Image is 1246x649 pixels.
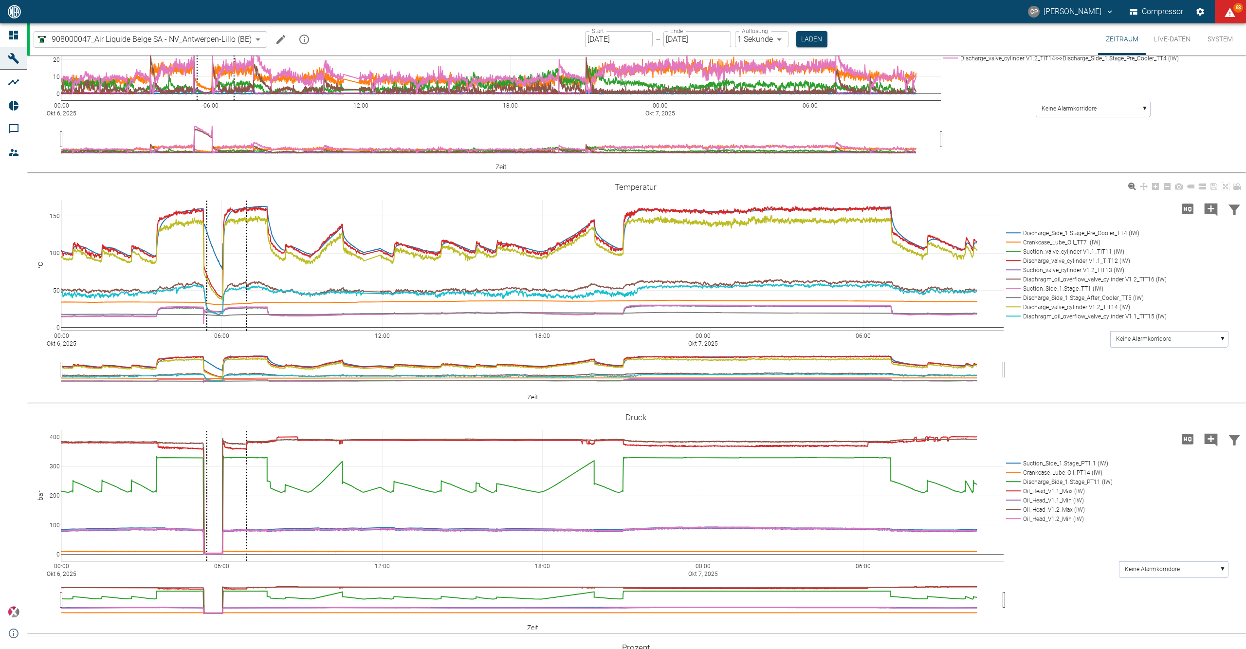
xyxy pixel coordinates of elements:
button: System [1198,23,1242,55]
label: Start [592,27,604,35]
button: Live-Daten [1146,23,1198,55]
button: Compressor [1128,3,1186,20]
a: 908000047_Air Liquide Belge SA - NV_Antwerpen-Lillo (BE) [36,34,252,45]
text: Keine Alarmkorridore [1042,105,1097,112]
input: DD.MM.YYYY [663,31,731,47]
span: 908000047_Air Liquide Belge SA - NV_Antwerpen-Lillo (BE) [52,34,252,45]
button: christoph.palm@neuman-esser.com [1026,3,1116,20]
button: Machine bearbeiten [271,30,291,49]
div: CP [1028,6,1040,18]
button: mission info [294,30,314,49]
button: Kommentar hinzufügen [1199,426,1223,452]
input: DD.MM.YYYY [585,31,653,47]
span: 68 [1233,3,1243,13]
button: Zeitraum [1098,23,1146,55]
button: Einstellungen [1191,3,1209,20]
label: Auflösung [742,27,768,35]
label: Ende [670,27,683,35]
button: Laden [796,31,827,47]
button: Daten filtern [1223,196,1246,222]
p: – [656,34,660,45]
img: Xplore Logo [8,606,19,618]
text: Keine Alarmkorridore [1116,335,1171,342]
span: Hohe Auflösung [1176,204,1199,213]
text: Keine Alarmkorridore [1125,566,1180,573]
img: logo [7,5,22,18]
div: 1 Sekunde [735,31,788,47]
span: Hohe Auflösung [1176,434,1199,443]
button: Kommentar hinzufügen [1199,196,1223,222]
button: Daten filtern [1223,426,1246,452]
